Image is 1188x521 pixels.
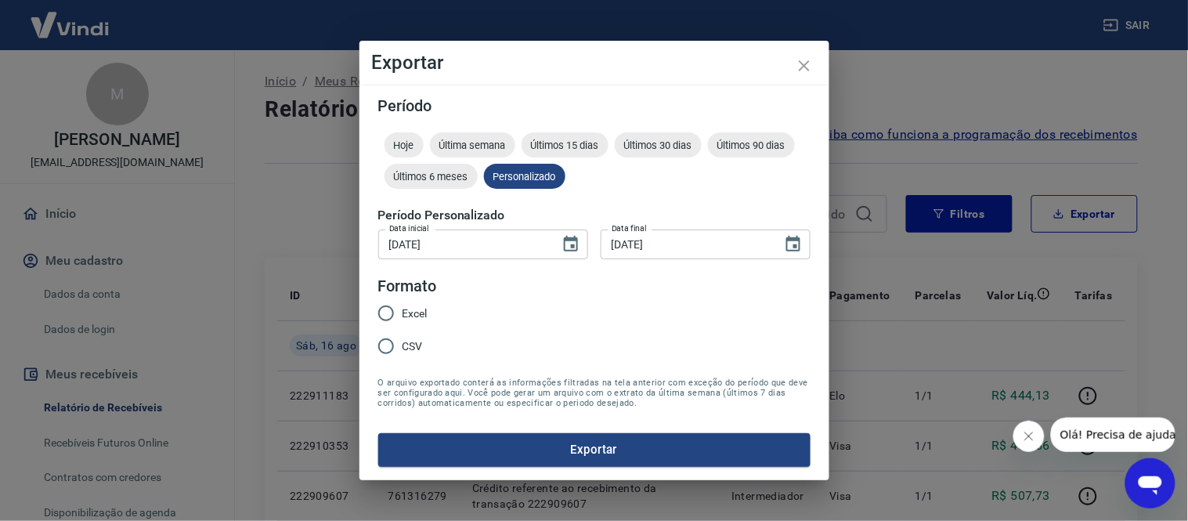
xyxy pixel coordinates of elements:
input: DD/MM/YYYY [601,230,771,259]
legend: Formato [378,275,437,298]
span: Olá! Precisa de ajuda? [9,11,132,24]
input: DD/MM/YYYY [378,230,549,259]
span: Última semana [430,139,515,151]
span: Últimos 30 dias [615,139,702,151]
div: Últimos 90 dias [708,132,795,157]
span: O arquivo exportado conterá as informações filtradas na tela anterior com exceção do período que ... [378,378,811,408]
span: Hoje [385,139,424,151]
button: Choose date, selected date is 16 de ago de 2025 [555,229,587,260]
iframe: Mensagem da empresa [1051,418,1175,452]
span: Últimos 90 dias [708,139,795,151]
div: Últimos 6 meses [385,164,478,189]
div: Personalizado [484,164,565,189]
span: Últimos 6 meses [385,171,478,183]
div: Última semana [430,132,515,157]
span: CSV [403,338,423,355]
span: Excel [403,306,428,322]
iframe: Fechar mensagem [1013,421,1045,452]
label: Data final [612,223,647,234]
h4: Exportar [372,53,817,72]
button: Exportar [378,433,811,466]
span: Personalizado [484,171,565,183]
div: Últimos 30 dias [615,132,702,157]
h5: Período [378,98,811,114]
label: Data inicial [389,223,429,234]
button: close [785,47,823,85]
button: Choose date, selected date is 16 de ago de 2025 [778,229,809,260]
div: Hoje [385,132,424,157]
iframe: Botão para abrir a janela de mensagens [1125,458,1175,508]
div: Últimos 15 dias [522,132,608,157]
h5: Período Personalizado [378,208,811,223]
span: Últimos 15 dias [522,139,608,151]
